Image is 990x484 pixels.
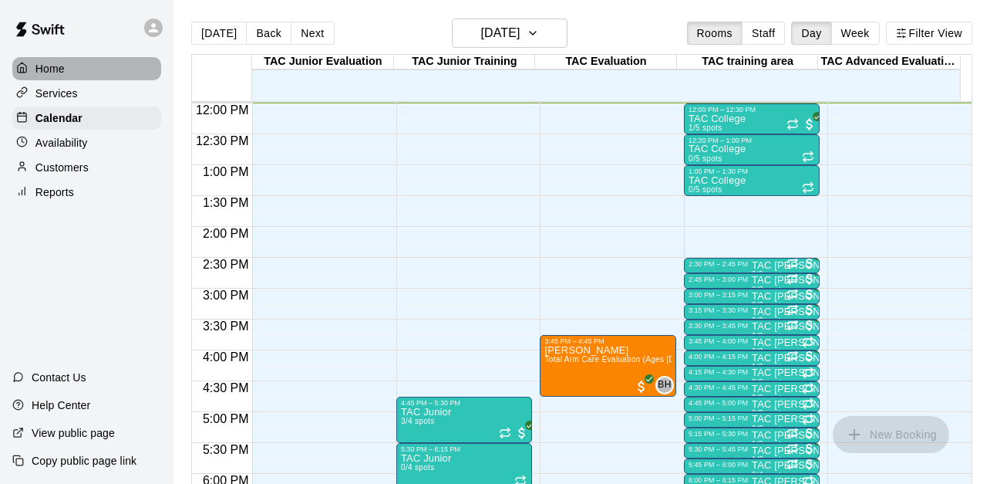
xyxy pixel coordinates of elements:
span: Recurring event [802,398,814,410]
span: All customers have paid [802,256,817,271]
div: 4:45 PM – 5:30 PM: TAC Junior [396,397,533,443]
a: Availability [12,131,161,154]
div: 12:00 PM – 12:30 PM: TAC College [684,103,820,134]
button: [DATE] [191,22,247,45]
div: 4:00 PM – 4:15 PM: TAC Tom/Mike [684,350,820,366]
div: TAC Advanced Evaluations [818,55,960,69]
div: TAC Evaluation [535,55,677,69]
div: 12:30 PM – 1:00 PM [689,137,756,144]
div: 5:15 PM – 5:30 PM: TAC Tom/Mike [684,428,820,443]
div: 2:30 PM – 2:45 PM [689,260,752,268]
span: 3:00 PM [199,289,253,302]
div: 2:45 PM – 3:00 PM [689,276,752,283]
div: 5:45 PM – 6:00 PM [689,461,752,469]
span: 4:00 PM [199,350,253,364]
span: 12:30 PM [192,134,252,147]
div: 3:00 PM – 3:15 PM [689,291,752,299]
span: 1/5 spots filled [689,124,722,132]
span: 2/3 spots filled [752,332,786,340]
span: 0/3 spots filled [752,409,786,418]
span: 4:30 PM [199,381,253,394]
span: Recurring event [786,257,799,269]
span: 1/3 spots filled [752,363,786,371]
span: Recurring event [802,413,814,425]
div: 3:15 PM – 3:30 PM: TAC Tom/Mike [684,304,820,320]
span: 2:00 PM [199,227,253,240]
button: Week [831,22,880,45]
span: 2/3 spots filled [752,270,786,279]
div: 2:30 PM – 2:45 PM: TAC Tom/Mike [684,258,820,273]
div: 12:30 PM – 1:00 PM: TAC College [684,134,820,165]
span: 1:00 PM [199,165,253,178]
span: Recurring event [802,336,814,348]
span: Recurring event [802,367,814,379]
span: Brad Hedden [662,376,674,394]
span: Recurring event [786,319,799,331]
span: All customers have paid [802,441,817,456]
button: Staff [742,22,786,45]
p: View public page [32,425,115,441]
span: 3/4 spots filled [752,471,786,479]
span: 0/4 spots filled [401,463,435,472]
span: All customers have paid [802,117,817,132]
div: 4:30 PM – 4:45 PM [689,384,752,391]
div: 3:45 PM – 4:45 PM [544,337,608,345]
span: Recurring event [786,442,799,455]
span: 5:30 PM [199,443,253,456]
span: 1/3 spots filled [752,440,786,448]
p: Contact Us [32,370,86,385]
div: 5:15 PM – 5:30 PM [689,430,752,438]
span: All customers have paid [634,379,649,394]
div: 4:00 PM – 4:15 PM [689,353,752,360]
button: [DATE] [452,19,567,48]
a: Reports [12,181,161,204]
span: All customers have paid [802,302,817,317]
span: Recurring event [786,427,799,439]
span: 1:30 PM [199,196,253,209]
span: You don't have the permission to add bookings [833,427,949,440]
div: 5:45 PM – 6:00 PM: TAC Todd/Brad [684,459,820,474]
span: Recurring event [786,288,799,300]
button: Back [246,22,291,45]
div: 4:15 PM – 4:30 PM: TAC Tom/Mike [684,366,820,381]
div: 3:30 PM – 3:45 PM [689,322,752,330]
span: 2:30 PM [199,258,253,271]
p: Services [35,86,78,101]
div: TAC Junior Evaluation [252,55,394,69]
span: Recurring event [786,350,799,362]
span: Recurring event [786,303,799,316]
button: Rooms [687,22,742,45]
div: 5:00 PM – 5:15 PM: TAC Tom/Mike [684,412,820,428]
div: Home [12,57,161,80]
span: 0/3 spots filled [752,347,786,356]
span: 2/3 spots filled [752,316,786,325]
span: 3/3 spots filled [752,286,786,294]
span: Recurring event [802,181,814,194]
div: 4:30 PM – 4:45 PM: TAC Tom/Mike [684,381,820,397]
span: 0/3 spots filled [752,394,786,402]
div: 6:00 PM – 6:15 PM [689,476,752,484]
span: All customers have paid [802,286,817,302]
p: Calendar [35,110,82,126]
span: Recurring event [802,382,814,394]
span: 0/3 spots filled [752,425,786,433]
span: All customers have paid [802,271,817,286]
a: Services [12,82,161,105]
div: 3:45 PM – 4:00 PM [689,337,752,345]
div: 4:45 PM – 5:30 PM [401,399,464,407]
span: 12:00 PM [192,103,252,117]
span: 3:30 PM [199,320,253,333]
div: 5:30 PM – 5:45 PM [689,445,752,453]
span: Recurring event [802,151,814,163]
a: Customers [12,156,161,179]
div: 3:15 PM – 3:30 PM [689,306,752,314]
span: Recurring event [786,458,799,470]
span: All customers have paid [514,425,530,441]
span: Total Arm Care Evaluation (Ages [DEMOGRAPHIC_DATA]+) [544,355,765,364]
span: All customers have paid [802,348,817,364]
div: 5:30 PM – 6:15 PM [401,445,464,453]
span: 3/4 spots filled [401,417,435,425]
